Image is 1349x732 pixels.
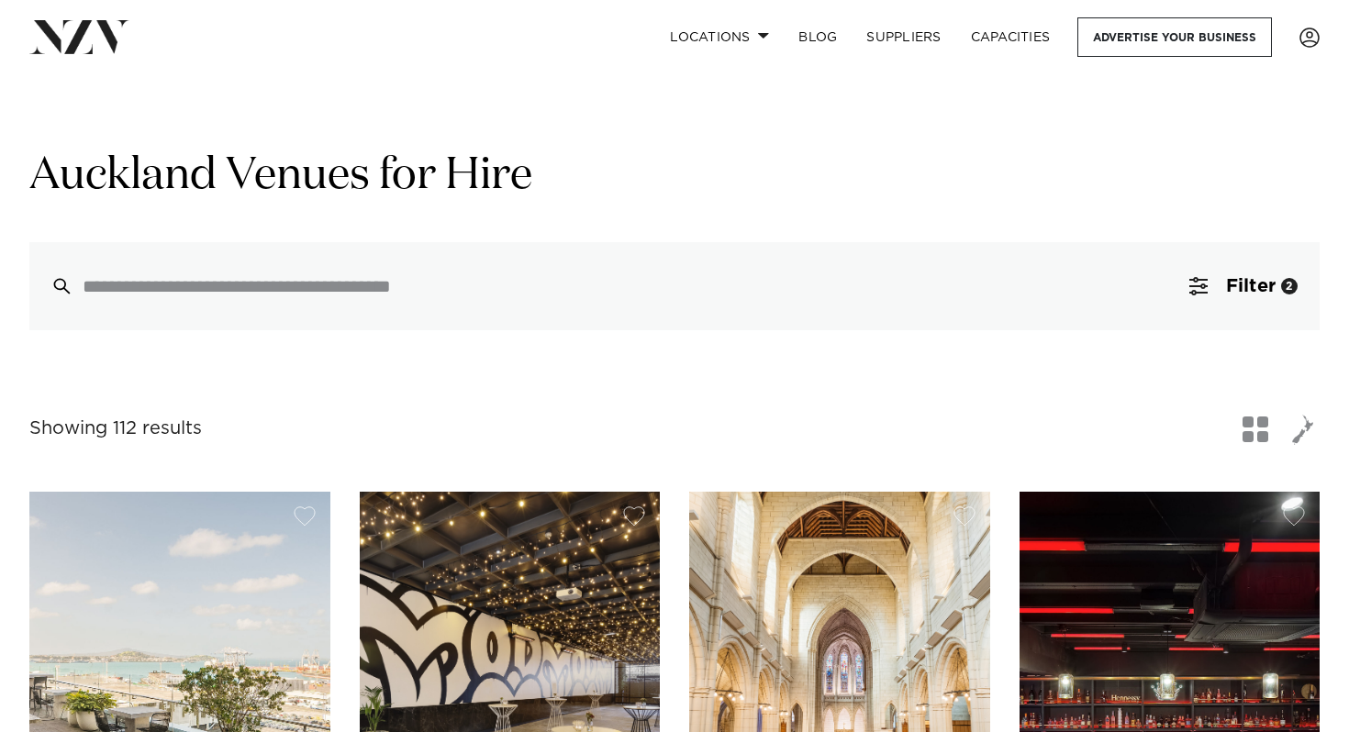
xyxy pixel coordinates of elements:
a: SUPPLIERS [852,17,955,57]
span: Filter [1226,277,1276,295]
h1: Auckland Venues for Hire [29,148,1320,205]
a: Capacities [956,17,1065,57]
a: BLOG [784,17,852,57]
button: Filter2 [1167,242,1320,330]
img: nzv-logo.png [29,20,129,53]
div: Showing 112 results [29,415,202,443]
a: Advertise your business [1077,17,1272,57]
a: Locations [655,17,784,57]
div: 2 [1281,278,1298,294]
